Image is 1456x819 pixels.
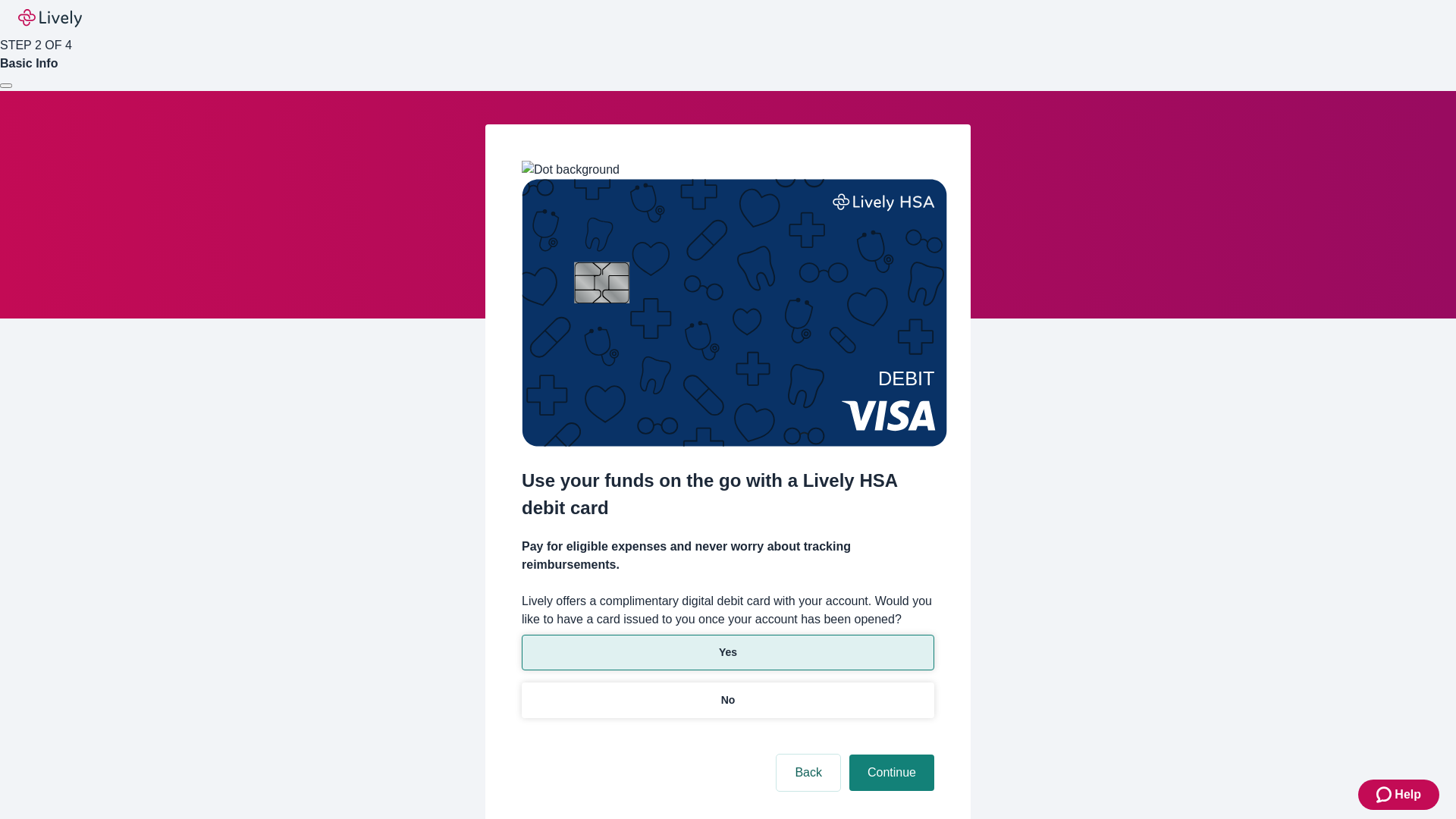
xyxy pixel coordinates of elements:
[522,467,934,522] h2: Use your funds on the go with a Lively HSA debit card
[522,635,934,670] button: Yes
[18,9,82,27] img: Lively
[1358,780,1439,810] button: Zendesk support iconHelp
[1395,786,1421,804] span: Help
[522,592,934,629] label: Lively offers a complimentary digital debit card with your account. Would you like to have a card...
[719,645,737,661] p: Yes
[522,682,934,718] button: No
[522,179,947,447] img: Debit card
[777,755,840,791] button: Back
[522,538,934,574] h4: Pay for eligible expenses and never worry about tracking reimbursements.
[1376,786,1395,804] svg: Zendesk support icon
[721,692,736,708] p: No
[522,161,620,179] img: Dot background
[849,755,934,791] button: Continue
